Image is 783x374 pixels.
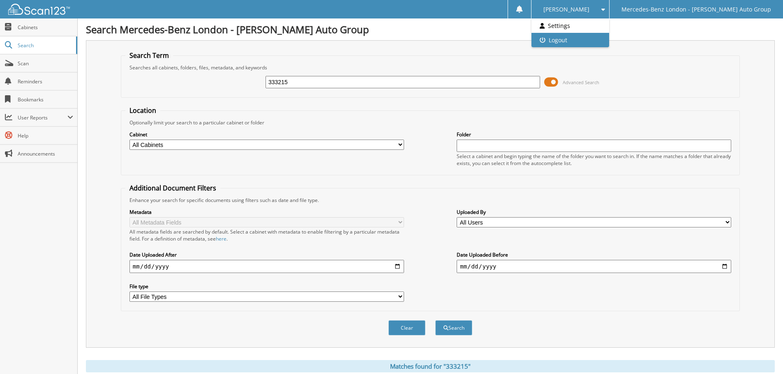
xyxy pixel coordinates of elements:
span: Mercedes-Benz London - [PERSON_NAME] Auto Group [621,7,771,12]
button: Search [435,320,472,335]
a: Logout [531,33,609,47]
div: All metadata fields are searched by default. Select a cabinet with metadata to enable filtering b... [129,228,404,242]
span: User Reports [18,114,67,121]
input: end [457,260,731,273]
label: Date Uploaded Before [457,251,731,258]
legend: Search Term [125,51,173,60]
span: Cabinets [18,24,73,31]
iframe: Chat Widget [742,335,783,374]
span: Scan [18,60,73,67]
span: Announcements [18,150,73,157]
label: Folder [457,131,731,138]
input: start [129,260,404,273]
label: Cabinet [129,131,404,138]
div: Enhance your search for specific documents using filters such as date and file type. [125,197,735,204]
label: File type [129,283,404,290]
button: Clear [388,320,425,335]
img: scan123-logo-white.svg [8,4,70,15]
div: Optionally limit your search to a particular cabinet or folder [125,119,735,126]
span: [PERSON_NAME] [543,7,589,12]
span: Help [18,132,73,139]
span: Bookmarks [18,96,73,103]
div: Matches found for "333215" [86,360,775,372]
label: Uploaded By [457,209,731,216]
div: Searches all cabinets, folders, files, metadata, and keywords [125,64,735,71]
label: Metadata [129,209,404,216]
label: Date Uploaded After [129,251,404,258]
span: Search [18,42,72,49]
div: Select a cabinet and begin typing the name of the folder you want to search in. If the name match... [457,153,731,167]
span: Advanced Search [563,79,599,85]
h1: Search Mercedes-Benz London - [PERSON_NAME] Auto Group [86,23,775,36]
a: Settings [531,18,609,33]
a: here [216,235,226,242]
legend: Additional Document Filters [125,184,220,193]
span: Reminders [18,78,73,85]
legend: Location [125,106,160,115]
